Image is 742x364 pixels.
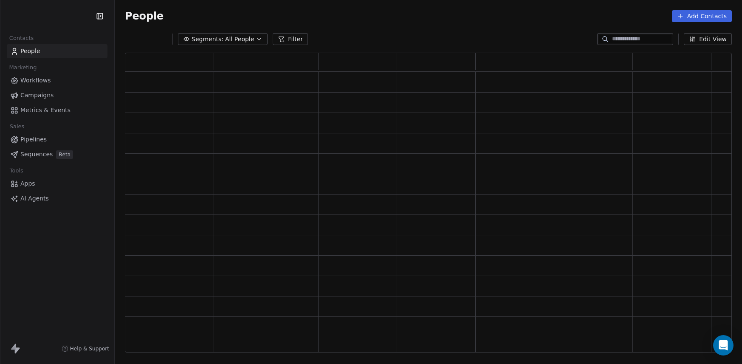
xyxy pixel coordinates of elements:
a: Pipelines [7,133,107,147]
button: Add Contacts [672,10,732,22]
span: All People [225,35,254,44]
span: AI Agents [20,194,49,203]
button: Filter [273,33,308,45]
a: AI Agents [7,192,107,206]
span: People [125,10,164,23]
span: Beta [56,150,73,159]
span: Workflows [20,76,51,85]
span: Sequences [20,150,53,159]
span: Tools [6,164,27,177]
button: Edit View [684,33,732,45]
span: Segments: [192,35,223,44]
span: Apps [20,179,35,188]
a: Apps [7,177,107,191]
span: Campaigns [20,91,54,100]
span: Contacts [6,32,37,45]
span: Help & Support [70,345,109,352]
a: Metrics & Events [7,103,107,117]
span: Metrics & Events [20,106,71,115]
a: Workflows [7,73,107,87]
a: Help & Support [62,345,109,352]
span: People [20,47,40,56]
div: Open Intercom Messenger [713,335,734,356]
span: Pipelines [20,135,47,144]
a: Campaigns [7,88,107,102]
a: People [7,44,107,58]
span: Sales [6,120,28,133]
a: SequencesBeta [7,147,107,161]
span: Marketing [6,61,40,74]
